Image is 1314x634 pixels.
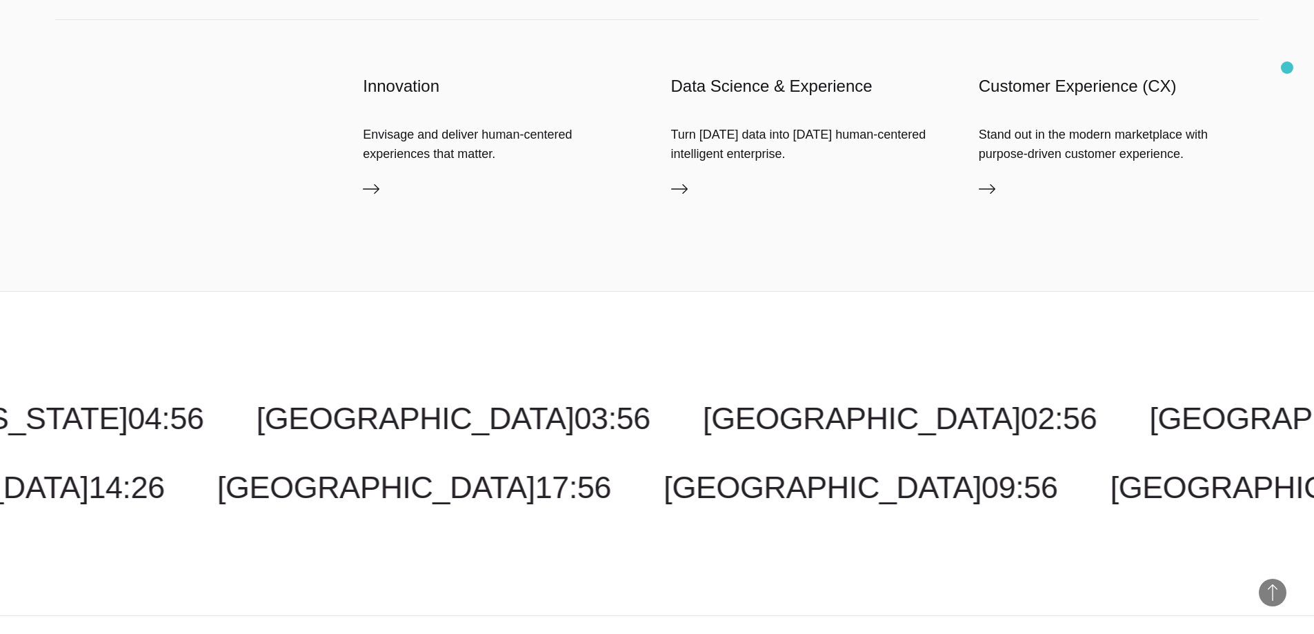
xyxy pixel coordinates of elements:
[671,75,951,97] h3: Data Science & Experience
[979,75,1259,97] h3: Customer Experience (CX)
[128,401,203,436] span: 04:56
[363,75,643,97] h3: Innovation
[671,125,951,164] div: Turn [DATE] data into [DATE] human-centered intelligent enterprise.
[217,470,611,505] a: [GEOGRAPHIC_DATA]17:56
[664,470,1057,505] a: [GEOGRAPHIC_DATA]09:56
[1021,401,1097,436] span: 02:56
[88,470,164,505] span: 14:26
[982,470,1057,505] span: 09:56
[574,401,650,436] span: 03:56
[363,125,643,164] div: Envisage and deliver human-centered experiences that matter.
[535,470,611,505] span: 17:56
[979,125,1259,164] div: Stand out in the modern marketplace with purpose-driven customer experience.
[1259,579,1286,606] button: Back to Top
[703,401,1097,436] a: [GEOGRAPHIC_DATA]02:56
[257,401,650,436] a: [GEOGRAPHIC_DATA]03:56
